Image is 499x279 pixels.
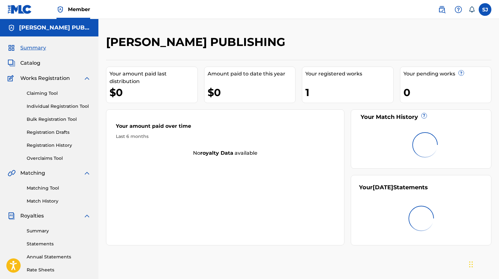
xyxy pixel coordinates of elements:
[436,3,448,16] a: Public Search
[20,44,46,52] span: Summary
[27,198,91,204] a: Match History
[438,6,446,13] img: search
[373,184,393,191] span: [DATE]
[110,70,197,85] div: Your amount paid last distribution
[469,6,475,13] div: Notifications
[20,59,40,67] span: Catalog
[68,6,90,13] span: Member
[422,113,427,118] span: ?
[459,70,464,75] span: ?
[106,149,344,157] div: No available
[27,185,91,191] a: Matching Tool
[8,59,15,67] img: Catalog
[116,122,335,133] div: Your amount paid over time
[20,75,70,82] span: Works Registration
[359,183,428,192] div: Your Statements
[208,70,296,78] div: Amount paid to date this year
[83,169,91,177] img: expand
[469,255,473,274] div: Drag
[8,59,40,67] a: CatalogCatalog
[8,212,15,220] img: Royalties
[403,70,491,78] div: Your pending works
[106,35,289,49] h2: [PERSON_NAME] PUBLISHING
[110,85,197,100] div: $0
[27,267,91,273] a: Rate Sheets
[467,249,499,279] iframe: Chat Widget
[27,90,91,97] a: Claiming Tool
[27,103,91,110] a: Individual Registration Tool
[305,70,393,78] div: Your registered works
[57,6,64,13] img: Top Rightsholder
[20,212,44,220] span: Royalties
[83,75,91,82] img: expand
[408,205,435,232] img: preloader
[8,44,15,52] img: Summary
[8,5,32,14] img: MLC Logo
[479,3,491,16] div: User Menu
[19,24,91,31] h5: SHELLY JOHNSON PUBLISHING
[411,131,439,159] img: preloader
[27,155,91,162] a: Overclaims Tool
[452,3,465,16] div: Help
[8,169,16,177] img: Matching
[8,24,15,32] img: Accounts
[208,85,296,100] div: $0
[27,254,91,260] a: Annual Statements
[27,241,91,247] a: Statements
[27,142,91,149] a: Registration History
[27,228,91,234] a: Summary
[455,6,462,13] img: help
[403,85,491,100] div: 0
[20,169,45,177] span: Matching
[83,212,91,220] img: expand
[359,113,483,121] div: Your Match History
[305,85,393,100] div: 1
[8,44,46,52] a: SummarySummary
[116,133,335,140] div: Last 6 months
[200,150,233,156] strong: royalty data
[27,129,91,136] a: Registration Drafts
[27,116,91,123] a: Bulk Registration Tool
[8,75,16,82] img: Works Registration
